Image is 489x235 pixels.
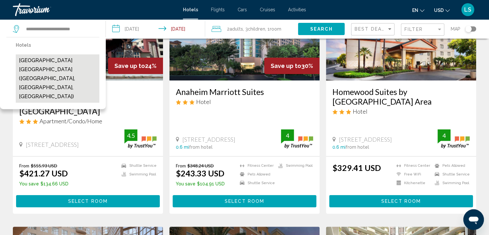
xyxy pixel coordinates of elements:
button: User Menu [459,3,476,16]
span: [STREET_ADDRESS] [182,136,235,143]
a: Hotels [183,7,198,12]
a: Select Room [329,197,473,204]
ins: $421.27 USD [19,168,68,178]
li: Swimming Pool [275,163,313,168]
span: 0.6 mi [176,145,189,150]
span: Adults [230,26,243,32]
span: You save [176,181,195,186]
li: Swimming Pool [118,172,157,177]
span: Search [310,27,333,32]
li: Shuttle Service [118,163,157,168]
span: Best Deals [355,26,388,32]
div: 30% [264,58,320,74]
span: Save up to [114,62,145,69]
div: 24% [108,58,163,74]
li: Fitness Center [237,163,275,168]
span: , 1 [265,24,281,33]
button: Search [298,23,345,35]
span: en [412,8,418,13]
del: $555.93 USD [31,163,57,168]
img: trustyou-badge.svg [281,129,313,148]
li: Kitchenette [393,180,431,186]
li: Swimming Pool [431,180,470,186]
span: Filter [404,27,423,32]
a: Flights [211,7,225,12]
button: Select Room [173,195,316,207]
li: Fitness Center [393,163,431,168]
img: trustyou-badge.svg [438,129,470,148]
span: 0.6 mi [332,145,346,150]
li: Free WiFi [393,172,431,177]
span: You save [19,181,39,186]
span: [STREET_ADDRESS] [26,141,79,148]
li: Shuttle Service [237,180,275,186]
del: $348.24 USD [187,163,214,168]
span: Apartment/Condo/Home [40,117,102,125]
div: 3 star Hotel [332,108,470,115]
span: Room [270,26,281,32]
button: Check-in date: Jan 8, 2026 Check-out date: Jan 10, 2026 [106,19,205,39]
p: $134.66 USD [19,181,68,186]
iframe: Button to launch messaging window [463,209,484,230]
button: Travelers: 2 adults, 3 children [205,19,298,39]
div: 3 star Hotel [176,98,313,105]
span: Hotel [196,98,211,105]
button: Filter [401,23,444,36]
span: , 3 [243,24,265,33]
mat-select: Sort by [355,27,393,32]
span: Select Room [68,199,108,204]
span: Children [248,26,265,32]
span: from hotel [189,145,213,150]
span: Save up to [271,62,301,69]
span: Map [451,24,460,33]
ins: $329.41 USD [332,163,381,173]
div: 4 [281,132,294,139]
span: Select Room [381,199,421,204]
span: Select Room [225,199,264,204]
a: Select Room [173,197,316,204]
span: 2 [227,24,243,33]
a: Homewood Suites by [GEOGRAPHIC_DATA] Area [332,87,470,106]
p: $104.91 USD [176,181,225,186]
a: Anaheim Marriott Suites [176,87,313,97]
span: From [176,163,186,168]
button: [GEOGRAPHIC_DATA] [GEOGRAPHIC_DATA] ([GEOGRAPHIC_DATA], [GEOGRAPHIC_DATA], [GEOGRAPHIC_DATA]) [16,54,99,103]
div: 3 star Apartment [19,117,157,125]
li: Pets Allowed [237,172,275,177]
a: Select Room [16,197,160,204]
button: Select Room [329,195,473,207]
div: 4 [438,132,450,139]
span: Hotel [353,108,367,115]
button: Select Room [16,195,160,207]
span: From [19,163,29,168]
a: Activities [288,7,306,12]
ins: $243.33 USD [176,168,224,178]
span: [STREET_ADDRESS] [339,136,392,143]
div: 4.5 [124,132,137,139]
span: LS [464,6,471,13]
button: Change currency [434,5,450,15]
span: from hotel [346,145,369,150]
img: trustyou-badge.svg [124,129,157,148]
li: Pets Allowed [431,163,470,168]
li: Shuttle Service [431,172,470,177]
button: Toggle map [460,26,476,32]
a: Cruises [260,7,275,12]
span: USD [434,8,444,13]
a: Travorium [13,3,177,16]
button: Change language [412,5,424,15]
a: Cars [238,7,247,12]
p: Hotels [16,41,99,50]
